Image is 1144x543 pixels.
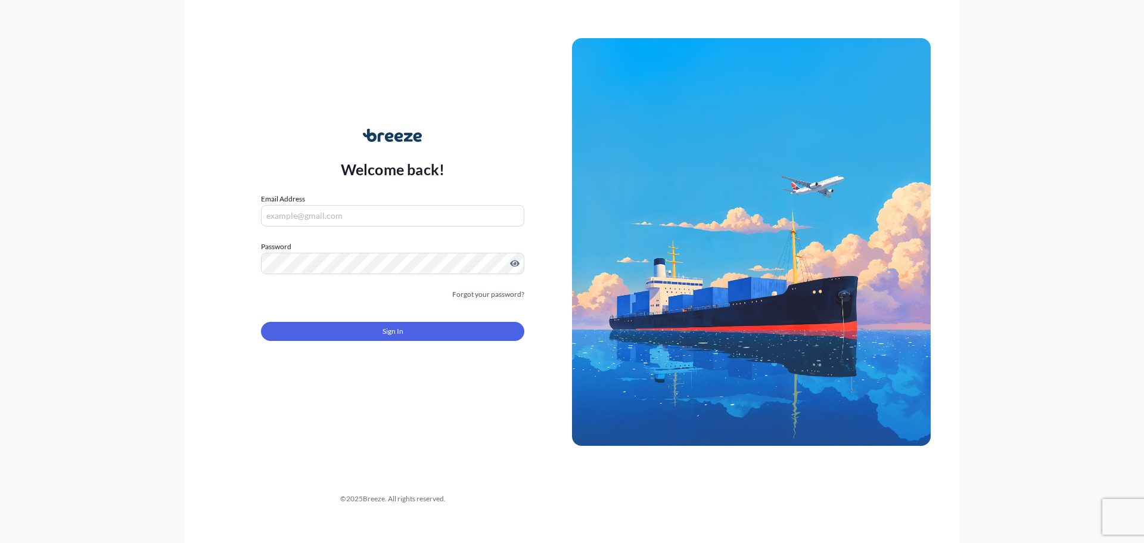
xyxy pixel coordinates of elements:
button: Show password [510,259,520,268]
button: Sign In [261,322,524,341]
p: Welcome back! [341,160,445,179]
input: example@gmail.com [261,205,524,226]
a: Forgot your password? [452,288,524,300]
label: Email Address [261,193,305,205]
span: Sign In [383,325,403,337]
div: © 2025 Breeze. All rights reserved. [213,493,572,505]
label: Password [261,241,524,253]
img: Ship illustration [572,38,931,446]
